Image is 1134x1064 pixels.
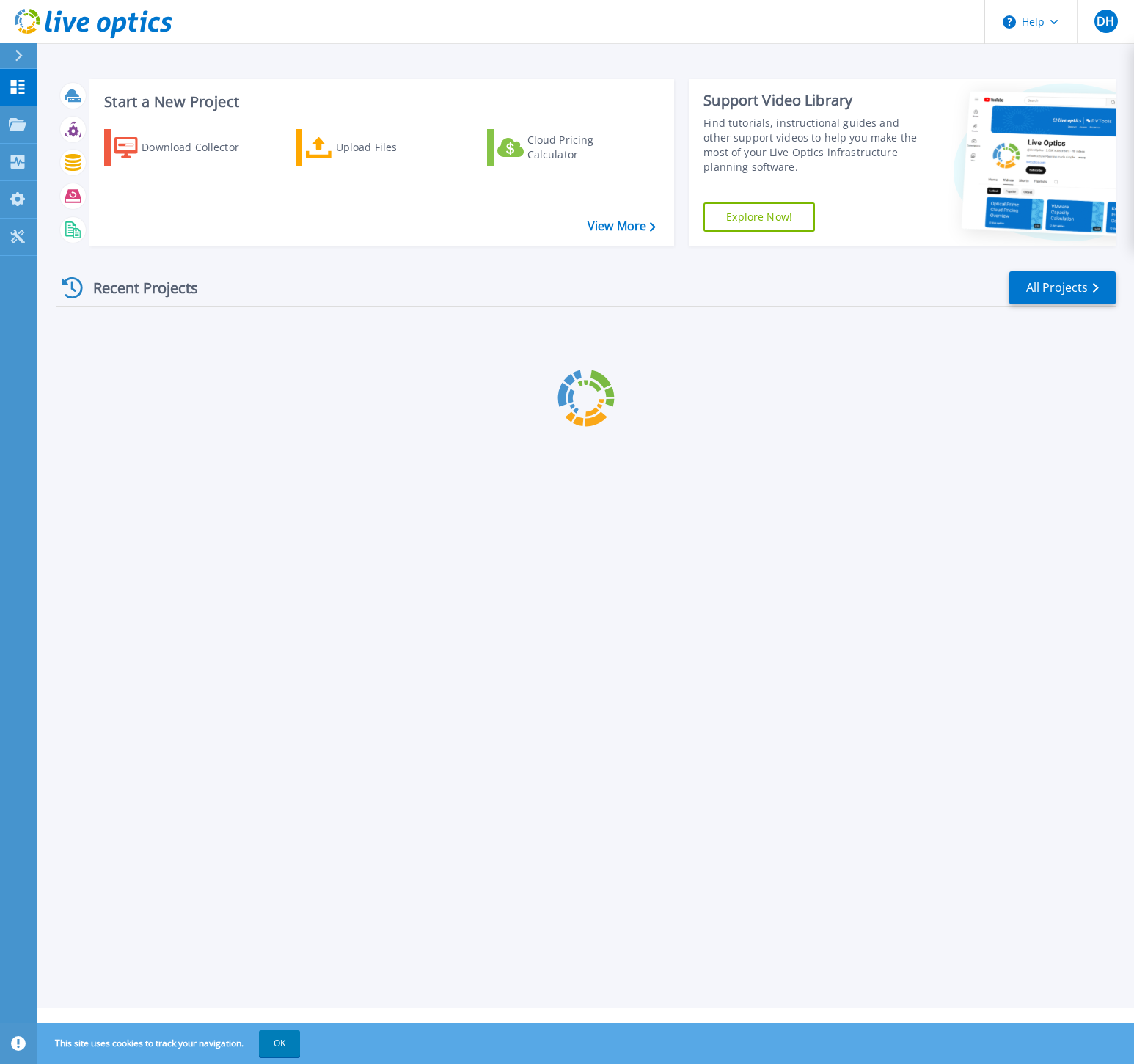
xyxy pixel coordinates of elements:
[1097,15,1114,27] span: DH
[487,129,651,166] a: Cloud Pricing Calculator
[588,219,656,233] a: View More
[142,133,259,162] div: Download Collector
[104,94,655,110] h3: Start a New Project
[703,202,815,232] a: Explore Now!
[56,270,218,306] div: Recent Projects
[336,133,453,162] div: Upload Files
[104,129,268,166] a: Download Collector
[703,116,918,175] div: Find tutorials, instructional guides and other support videos to help you make the most of your L...
[40,1030,300,1057] span: This site uses cookies to track your navigation.
[259,1030,300,1057] button: OK
[527,133,645,162] div: Cloud Pricing Calculator
[296,129,459,166] a: Upload Files
[1009,271,1116,304] a: All Projects
[703,91,918,110] div: Support Video Library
